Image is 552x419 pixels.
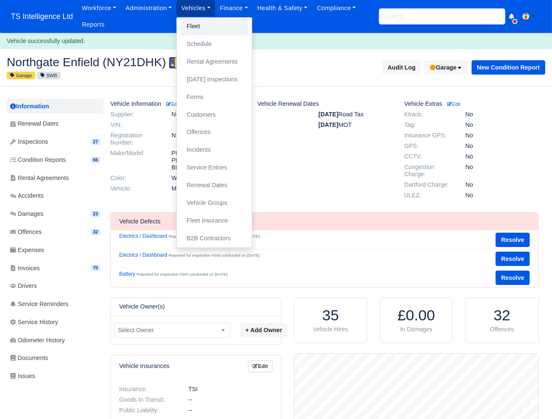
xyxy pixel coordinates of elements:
[7,206,104,222] a: Damages 23
[10,155,66,165] span: Condition Reports
[165,111,251,118] dd: Northgate
[91,139,100,145] span: 27
[180,106,248,124] a: Customers
[398,132,459,139] dt: Insurance GPS:
[104,132,165,146] dt: Registration Number:
[459,181,545,188] dd: No
[10,173,69,183] span: Rental Agreements
[398,192,459,199] dt: ULEZ:
[180,194,248,212] a: Vehicle Groups
[7,115,104,132] a: Renewal Dates
[7,242,104,258] a: Expenses
[389,306,444,325] h1: £0.00
[312,121,398,129] dd: MOT
[119,363,169,370] h6: Vehicle Insurances
[313,326,348,333] span: Vehicle Hires
[115,325,230,336] span: Select Owner
[459,192,545,199] dd: No
[257,100,392,107] h6: Vehicle Renewal Dates
[169,57,230,68] span: NY21DHK
[165,175,251,182] dd: White
[180,35,248,53] a: Schedule
[182,386,279,393] dd: TSI
[180,53,248,71] a: Rental Agreements
[400,326,432,333] span: In Damages
[10,317,58,327] span: Service History
[119,233,167,239] a: Electrics / Dashboard
[136,272,227,277] small: Reported for inspection #345 conducted on [DATE]
[398,142,459,150] dt: GPS:
[10,137,48,147] span: Inspections
[113,396,182,403] dt: Goods In Transit:
[104,150,165,171] dt: Make/Model:
[7,134,104,150] a: Inspections 27
[10,353,48,363] span: Documents
[180,230,248,247] a: B2B Contractors
[10,209,43,219] span: Damages
[165,100,179,107] a: Edit
[459,164,545,178] dd: No
[7,278,104,294] a: Drivers
[447,102,460,107] small: Edit
[459,111,545,118] dd: No
[7,170,104,186] a: Rental Agreements
[180,18,248,35] a: Fleet
[10,119,59,129] span: Renewal Dates
[113,407,182,414] dt: Public Liability:
[110,100,245,107] h6: Vehicle Information
[7,56,270,68] h2: Northgate Enfield (NY21DHK)
[7,260,104,277] a: Invoices 70
[77,16,109,33] a: Reports
[37,72,61,79] small: SWB
[496,271,530,285] button: Resolve
[10,371,35,381] span: Issues
[459,121,545,129] dd: No
[166,102,179,107] small: Edit
[7,152,104,168] a: Condition Reports 66
[10,191,44,201] span: Accidents
[180,159,248,177] a: Service Entries
[104,175,165,182] dt: Color:
[10,227,42,237] span: Offences
[119,303,165,310] h6: Vehicle Owner(s)
[180,212,248,230] a: Fleet Insurance
[7,224,104,240] a: Offences 32
[168,253,259,258] small: Reported for inspection #345 conducted on [DATE]
[318,111,338,118] strong: [DATE]
[114,323,230,338] span: Select Owner
[91,211,100,217] span: 23
[398,111,459,118] dt: Ktrack:
[401,322,552,419] iframe: Chat Widget
[474,306,530,325] h1: 32
[303,306,358,325] h1: 35
[7,332,104,349] a: Odometer History
[7,72,35,79] small: Garage
[7,368,104,384] a: Issues
[180,89,248,106] a: Forms
[398,181,459,188] dt: Dartford Charge:
[104,121,165,129] dt: VIN:
[379,8,505,24] input: Search...
[318,121,338,128] strong: [DATE]
[445,100,460,107] a: Edit
[459,142,545,150] dd: No
[240,323,288,337] button: + Add Owner
[10,336,65,345] span: Odometer History
[180,71,248,89] a: [DATE] Inspections
[496,233,530,247] button: Resolve
[424,60,468,75] button: Garage
[7,8,77,25] a: TS Intelligence Ltd
[119,271,135,277] a: Battery
[119,218,160,225] h6: Vehicle Defects
[165,150,251,171] dd: PEUGEOT EXPERT PROFESSIONAL L2 BLUEHDI
[472,60,545,75] button: New Condition Report
[10,245,44,255] span: Expenses
[180,141,248,159] a: Incidents
[496,252,530,266] button: Resolve
[91,157,100,163] span: 66
[165,185,251,192] dd: Medium Van
[182,407,279,414] dd: --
